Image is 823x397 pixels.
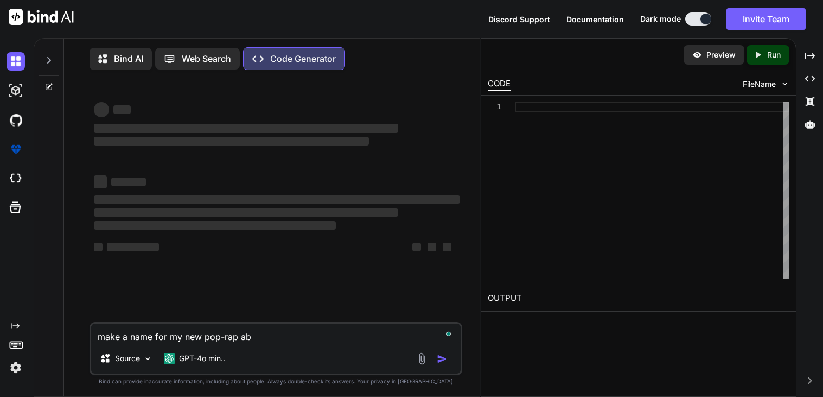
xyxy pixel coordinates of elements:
img: darkAi-studio [7,81,25,100]
button: Documentation [566,14,624,25]
span: ‌ [412,243,421,251]
img: preview [692,50,702,60]
button: Discord Support [488,14,550,25]
span: Discord Support [488,15,550,24]
span: ‌ [94,195,460,204]
img: githubDark [7,111,25,129]
p: Code Generator [270,52,336,65]
p: Run [767,49,781,60]
p: Bind can provide inaccurate information, including about people. Always double-check its answers.... [90,377,462,386]
h2: OUTPUT [481,286,796,311]
textarea: To enrich screen reader interactions, please activate Accessibility in Grammarly extension settings [91,324,461,343]
button: Invite Team [726,8,806,30]
div: 1 [488,102,501,112]
p: Preview [706,49,736,60]
span: Dark mode [640,14,681,24]
p: Bind AI [114,52,143,65]
span: ‌ [107,243,159,251]
span: ‌ [111,178,146,186]
span: ‌ [443,243,451,251]
p: Web Search [182,52,231,65]
div: CODE [488,78,511,91]
span: ‌ [94,208,398,217]
span: ‌ [428,243,436,251]
span: Documentation [566,15,624,24]
span: ‌ [113,105,131,114]
span: ‌ [94,124,398,133]
img: icon [437,354,448,364]
img: Bind AI [9,9,74,25]
span: ‌ [94,175,107,188]
img: premium [7,140,25,159]
img: chevron down [780,79,789,89]
span: ‌ [94,221,336,230]
span: ‌ [94,137,368,146]
img: GPT-4o mini [164,353,175,364]
p: Source [115,353,140,364]
img: settings [7,358,25,377]
span: ‌ [94,102,109,117]
img: attachment [416,352,428,365]
img: darkChat [7,52,25,71]
img: Pick Models [143,354,152,363]
img: cloudideIcon [7,169,25,188]
span: FileName [743,79,776,90]
p: GPT-4o min.. [179,353,225,364]
span: ‌ [94,243,103,251]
